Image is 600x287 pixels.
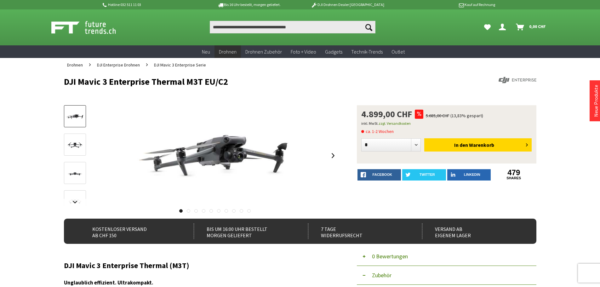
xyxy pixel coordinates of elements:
[210,21,375,33] input: Produkt, Marke, Kategorie, EAN, Artikelnummer…
[422,223,523,239] div: Versand ab eigenem Lager
[379,121,411,126] a: zzgl. Versandkosten
[469,142,494,148] span: Warenkorb
[291,49,316,55] span: Foto + Video
[214,45,241,58] a: Drohnen
[402,169,446,181] a: twitter
[298,1,397,9] p: DJI Drohnen Dealer [GEOGRAPHIC_DATA]
[426,113,449,118] span: 5.685,00 CHF
[64,58,86,72] a: Drohnen
[499,77,536,83] img: DJI Enterprise
[94,58,143,72] a: DJI Enterprise Drohnen
[325,49,342,55] span: Gadgets
[593,85,599,117] a: Neue Produkte
[397,1,495,9] p: Kauf auf Rechnung
[154,62,206,68] span: DJI Mavic 3 Enterprise Serie
[492,169,536,176] a: 479
[151,58,209,72] a: DJI Mavic 3 Enterprise Serie
[286,45,321,58] a: Foto + Video
[51,20,130,35] img: Shop Futuretrends - zur Startseite wechseln
[361,110,412,118] span: 4.899,00 CHF
[197,45,214,58] a: Neu
[200,1,298,9] p: Bis 16 Uhr bestellt, morgen geliefert.
[464,173,480,176] span: LinkedIn
[351,49,383,55] span: Technik-Trends
[529,21,546,32] span: 0,00 CHF
[362,21,375,33] button: Suchen
[447,169,491,181] a: LinkedIn
[66,111,84,123] img: Vorschau: DJI Mavic 3 Enterprise Thermal M3T EU/C2
[357,266,536,285] button: Zubehör
[496,21,511,33] a: Dein Konto
[321,45,347,58] a: Gadgets
[64,261,338,270] h2: DJI Mavic 3 Enterprise Thermal (M3T)
[135,105,295,206] img: DJI Mavic 3 Enterprise Thermal M3T EU/C2
[64,278,338,287] h3: Unglaublich effizient. Ultrakompakt.
[357,247,536,266] button: 0 Bewertungen
[420,173,435,176] span: twitter
[361,128,394,135] span: ca. 1-2 Wochen
[102,1,200,9] p: Hotline 032 511 11 03
[67,62,83,68] span: Drohnen
[245,49,282,55] span: Drohnen Zubehör
[361,120,532,127] p: inkl. MwSt.
[373,173,392,176] span: facebook
[424,138,532,152] button: In den Warenkorb
[202,49,210,55] span: Neu
[481,21,494,33] a: Meine Favoriten
[241,45,286,58] a: Drohnen Zubehör
[80,223,180,239] div: Kostenloser Versand ab CHF 150
[513,21,549,33] a: Warenkorb
[347,45,387,58] a: Technik-Trends
[308,223,409,239] div: 7 Tage Widerrufsrecht
[357,169,401,181] a: facebook
[219,49,237,55] span: Drohnen
[492,176,536,180] a: shares
[454,142,468,148] span: In den
[391,49,405,55] span: Outlet
[387,45,409,58] a: Outlet
[450,113,483,118] span: (13,83% gespart)
[97,62,140,68] span: DJI Enterprise Drohnen
[194,223,294,239] div: Bis um 16:00 Uhr bestellt Morgen geliefert
[64,77,442,86] h1: DJI Mavic 3 Enterprise Thermal M3T EU/C2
